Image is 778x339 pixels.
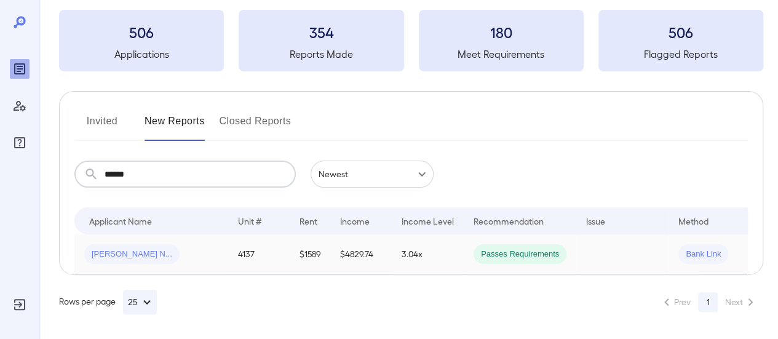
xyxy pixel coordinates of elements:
span: Bank Link [678,249,728,260]
button: 25 [123,290,157,314]
div: Unit # [238,213,261,228]
div: Rent [300,213,319,228]
h3: 180 [419,22,584,42]
button: New Reports [145,111,205,141]
div: FAQ [10,133,30,153]
td: 4137 [228,234,290,274]
div: Manage Users [10,96,30,116]
h5: Reports Made [239,47,403,62]
div: Recommendation [474,213,544,228]
td: 3.04x [392,234,464,274]
div: Income [340,213,370,228]
button: Invited [74,111,130,141]
h5: Applications [59,47,224,62]
h3: 354 [239,22,403,42]
div: Applicant Name [89,213,152,228]
button: page 1 [698,292,718,312]
h3: 506 [59,22,224,42]
button: Closed Reports [220,111,292,141]
h5: Flagged Reports [598,47,763,62]
summary: 506Applications354Reports Made180Meet Requirements506Flagged Reports [59,10,763,71]
span: Passes Requirements [474,249,566,260]
div: Log Out [10,295,30,314]
div: Method [678,213,709,228]
h5: Meet Requirements [419,47,584,62]
div: Rows per page [59,290,157,314]
div: Newest [311,161,434,188]
div: Reports [10,59,30,79]
td: $1589 [290,234,330,274]
div: Issue [586,213,606,228]
div: Income Level [402,213,454,228]
td: $4829.74 [330,234,392,274]
span: [PERSON_NAME] N... [84,249,180,260]
nav: pagination navigation [654,292,763,312]
h3: 506 [598,22,763,42]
